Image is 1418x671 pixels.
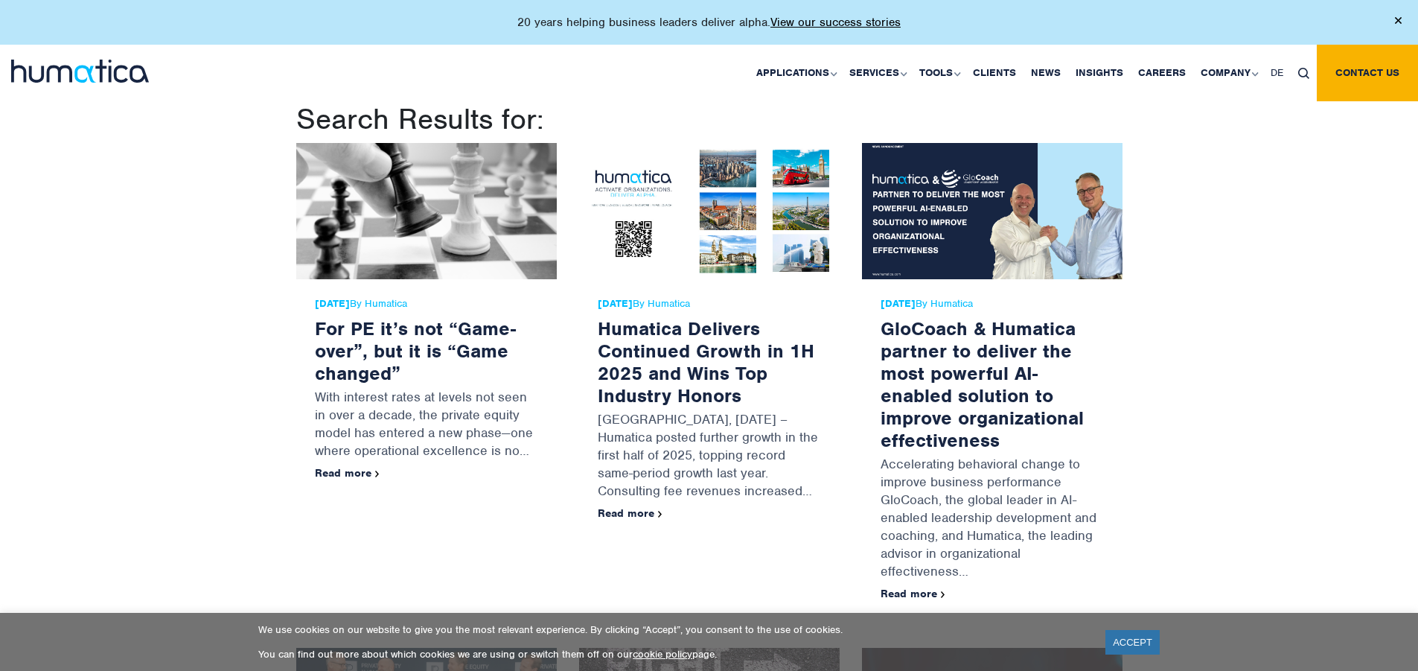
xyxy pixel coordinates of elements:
img: For PE it’s not “Game-over”, but it is “Game changed” [296,143,557,279]
a: For PE it’s not “Game-over”, but it is “Game changed” [315,317,516,385]
span: By Humatica [598,298,821,310]
strong: [DATE] [881,297,916,310]
a: Read more [881,587,945,600]
p: [GEOGRAPHIC_DATA], [DATE] – Humatica posted further growth in the first half of 2025, topping rec... [598,407,821,507]
strong: [DATE] [315,297,350,310]
a: Contact us [1317,45,1418,101]
a: Tools [912,45,965,101]
span: By Humatica [315,298,538,310]
img: logo [11,60,149,83]
a: Applications [749,45,842,101]
a: GloCoach & Humatica partner to deliver the most powerful AI-enabled solution to improve organizat... [881,317,1084,452]
img: arrowicon [658,511,662,518]
p: 20 years helping business leaders deliver alpha. [517,15,901,30]
a: Read more [315,466,380,480]
a: cookie policy [633,648,692,661]
p: Accelerating behavioral change to improve business performance GloCoach, the global leader in AI-... [881,451,1104,588]
img: arrowicon [941,591,945,598]
span: DE [1271,66,1283,79]
a: Careers [1131,45,1193,101]
img: search_icon [1298,68,1309,79]
a: Company [1193,45,1263,101]
a: Read more [598,506,662,520]
span: By Humatica [881,298,1104,310]
a: Insights [1068,45,1131,101]
a: News [1023,45,1068,101]
p: With interest rates at levels not seen in over a decade, the private equity model has entered a n... [315,384,538,467]
img: Humatica Delivers Continued Growth in 1H 2025 and Wins Top Industry Honors [579,143,840,279]
img: GloCoach & Humatica partner to deliver the most powerful AI-enabled solution to improve organizat... [862,143,1122,279]
a: Humatica Delivers Continued Growth in 1H 2025 and Wins Top Industry Honors [598,317,814,407]
p: We use cookies on our website to give you the most relevant experience. By clicking “Accept”, you... [258,623,1087,636]
a: Services [842,45,912,101]
img: arrowicon [375,471,380,477]
a: ACCEPT [1105,630,1160,655]
a: View our success stories [770,15,901,30]
strong: [DATE] [598,297,633,310]
p: You can find out more about which cookies we are using or switch them off on our page. [258,648,1087,661]
a: DE [1263,45,1291,101]
h1: Search Results for: [296,101,1122,137]
a: Clients [965,45,1023,101]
